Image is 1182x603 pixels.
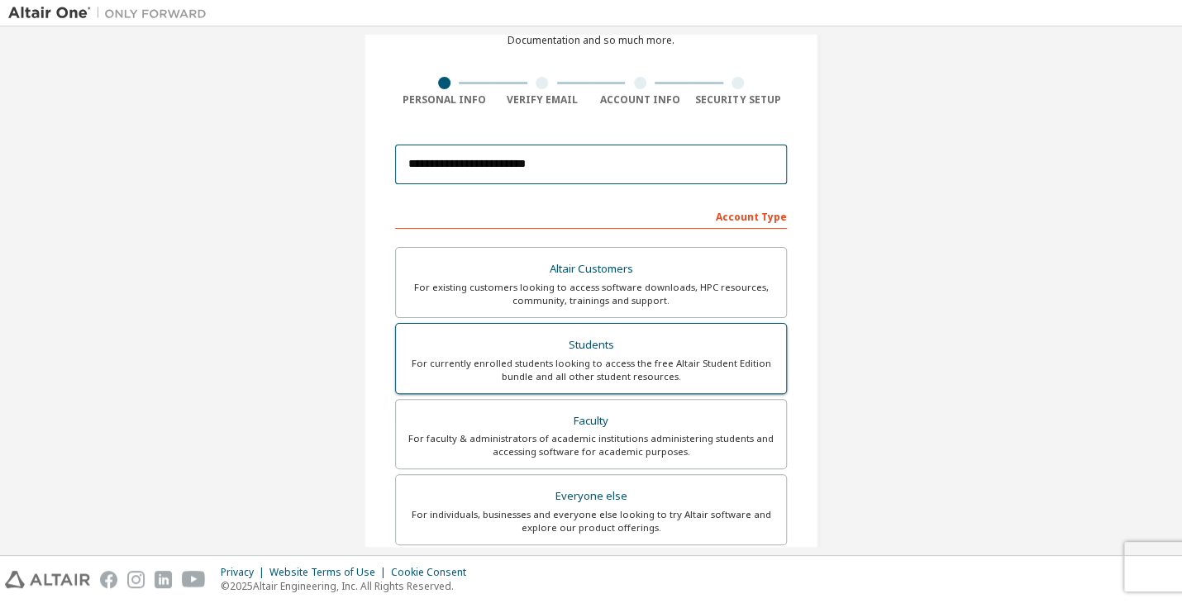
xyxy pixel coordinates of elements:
[391,566,476,579] div: Cookie Consent
[221,566,269,579] div: Privacy
[221,579,476,593] p: © 2025 Altair Engineering, Inc. All Rights Reserved.
[406,432,776,458] div: For faculty & administrators of academic institutions administering students and accessing softwa...
[406,410,776,433] div: Faculty
[406,334,776,357] div: Students
[8,5,215,21] img: Altair One
[395,93,493,107] div: Personal Info
[406,508,776,534] div: For individuals, businesses and everyone else looking to try Altair software and explore our prod...
[182,571,206,588] img: youtube.svg
[591,93,689,107] div: Account Info
[269,566,391,579] div: Website Terms of Use
[406,485,776,508] div: Everyone else
[100,571,117,588] img: facebook.svg
[5,571,90,588] img: altair_logo.svg
[155,571,172,588] img: linkedin.svg
[395,202,787,229] div: Account Type
[406,258,776,281] div: Altair Customers
[493,93,592,107] div: Verify Email
[689,93,788,107] div: Security Setup
[406,357,776,383] div: For currently enrolled students looking to access the free Altair Student Edition bundle and all ...
[406,281,776,307] div: For existing customers looking to access software downloads, HPC resources, community, trainings ...
[127,571,145,588] img: instagram.svg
